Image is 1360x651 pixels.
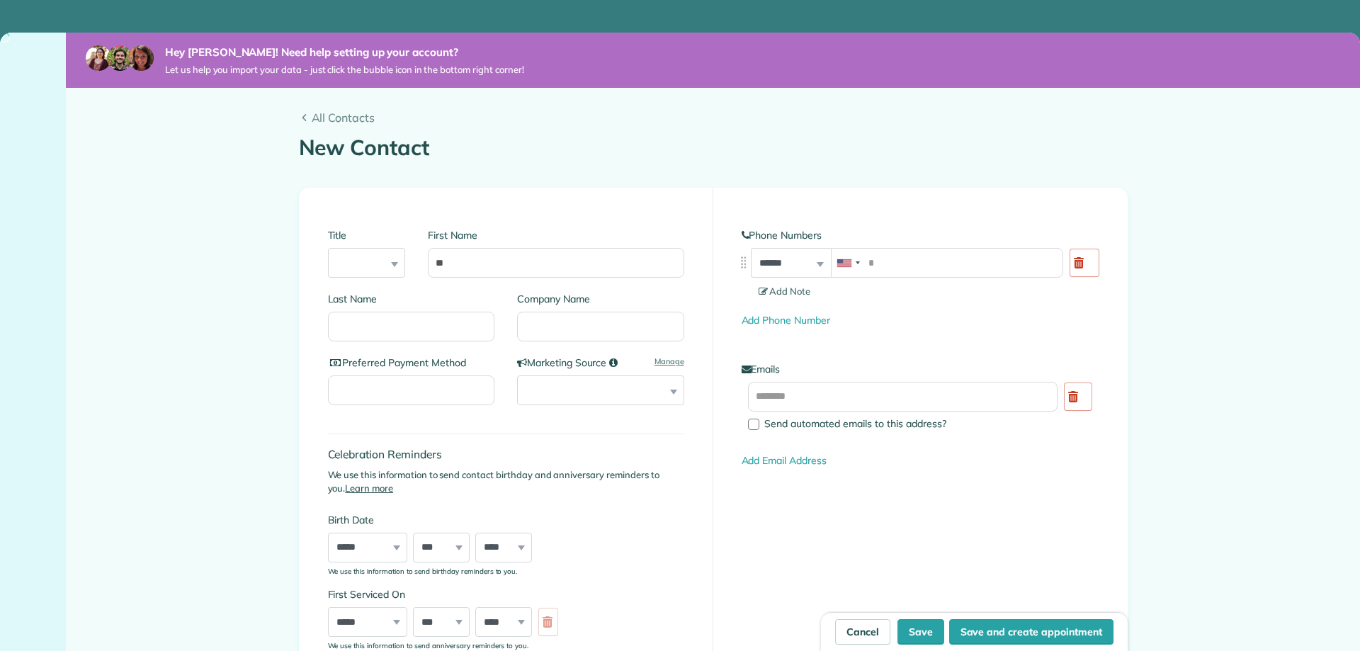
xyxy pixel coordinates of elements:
a: Add Phone Number [742,314,830,327]
button: Save [897,619,944,645]
label: Phone Numbers [742,228,1099,242]
label: Preferred Payment Method [328,356,495,370]
span: All Contacts [312,109,1128,126]
a: Learn more [345,482,393,494]
label: First Serviced On [328,587,565,601]
h1: New Contact [299,136,1128,159]
label: Last Name [328,292,495,306]
sub: We use this information to send anniversary reminders to you. [328,641,529,650]
button: Save and create appointment [949,619,1113,645]
label: First Name [428,228,684,242]
a: Cancel [835,619,890,645]
span: Let us help you import your data - just click the bubble icon in the bottom right corner! [165,64,524,76]
label: Birth Date [328,513,565,527]
a: Add Email Address [742,454,827,467]
a: All Contacts [299,109,1128,126]
sub: We use this information to send birthday reminders to you. [328,567,518,575]
label: Title [328,228,406,242]
strong: Hey [PERSON_NAME]! Need help setting up your account? [165,45,524,60]
img: jorge-587dff0eeaa6aab1f244e6dc62b8924c3b6ad411094392a53c71c6c4a576187d.jpg [107,45,132,71]
img: michelle-19f622bdf1676172e81f8f8fba1fb50e276960ebfe0243fe18214015130c80e4.jpg [128,45,154,71]
span: Send automated emails to this address? [764,417,946,430]
a: Manage [654,356,684,368]
h4: Celebration Reminders [328,448,684,460]
p: We use this information to send contact birthday and anniversary reminders to you. [328,468,684,496]
label: Company Name [517,292,684,306]
div: United States: +1 [832,249,864,277]
img: drag_indicator-119b368615184ecde3eda3c64c821f6cf29d3e2b97b89ee44bc31753036683e5.png [736,255,751,270]
span: Add Note [759,285,811,297]
label: Emails [742,362,1099,376]
img: maria-72a9807cf96188c08ef61303f053569d2e2a8a1cde33d635c8a3ac13582a053d.jpg [86,45,111,71]
label: Marketing Source [517,356,684,370]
